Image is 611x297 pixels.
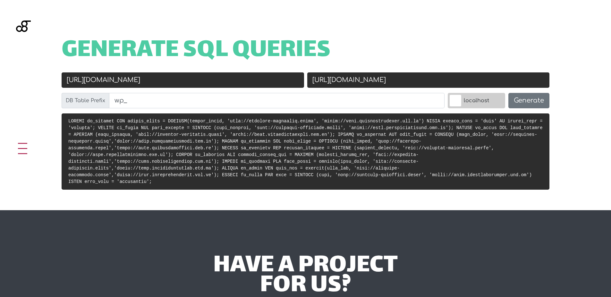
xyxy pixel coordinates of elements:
[508,93,549,108] button: Generate
[448,93,505,108] label: localhost
[62,41,331,61] span: Generate SQL Queries
[62,72,304,88] input: Old URL
[307,72,550,88] input: New URL
[16,21,31,69] img: Blackgate
[62,93,109,108] label: DB Table Prefix
[68,119,543,184] code: LOREMI do_sitamet CON adipis_elits = DOEIUSM(tempor_incid, 'utla://etdolore-magnaaliq.enima', 'mi...
[115,256,496,296] div: have a project for us?
[109,93,445,108] input: wp_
